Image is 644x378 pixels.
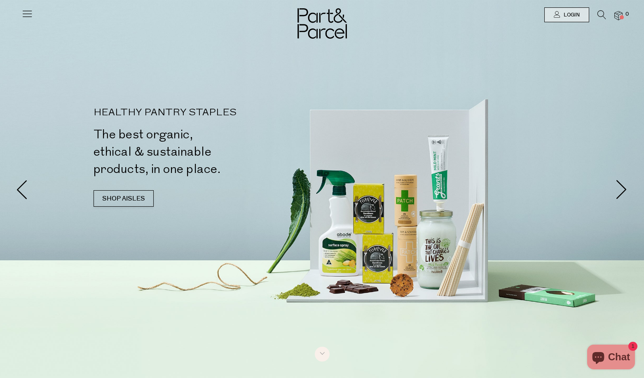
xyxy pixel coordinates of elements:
span: Login [562,12,580,19]
a: Login [544,7,589,22]
a: 0 [614,11,623,20]
img: Part&Parcel [297,8,347,39]
h2: The best organic, ethical & sustainable products, in one place. [94,126,326,178]
inbox-online-store-chat: Shopify online store chat [585,345,637,371]
p: HEALTHY PANTRY STAPLES [94,108,326,118]
a: SHOP AISLES [94,190,154,207]
span: 0 [623,11,631,18]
